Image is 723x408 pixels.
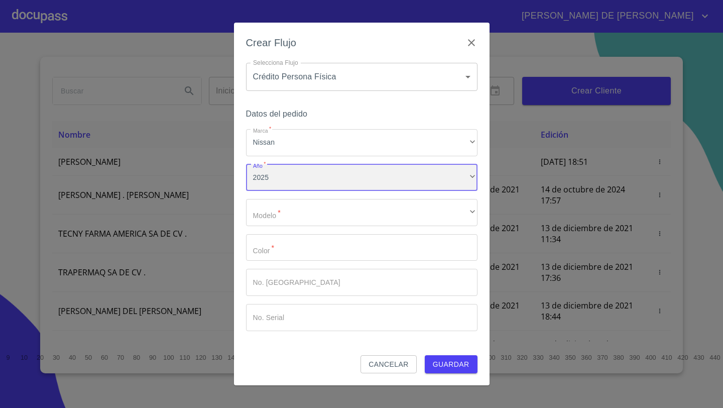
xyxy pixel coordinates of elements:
div: Crédito Persona Física [246,63,477,91]
div: Nissan [246,129,477,156]
span: Guardar [433,358,469,371]
div: 2025 [246,164,477,191]
h6: Datos del pedido [246,107,477,121]
button: Guardar [425,355,477,374]
div: ​ [246,199,477,226]
span: Cancelar [369,358,408,371]
button: Cancelar [360,355,416,374]
h6: Crear Flujo [246,35,297,51]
